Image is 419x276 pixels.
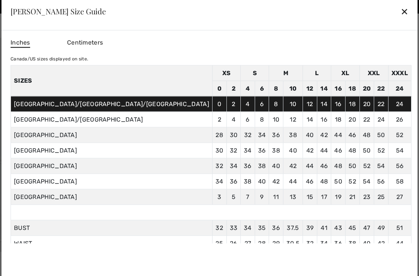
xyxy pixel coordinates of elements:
[303,65,331,81] td: L
[212,174,226,189] td: 34
[212,96,226,112] td: 0
[374,112,388,127] td: 24
[11,143,212,158] td: [GEOGRAPHIC_DATA]
[317,127,331,143] td: 42
[11,174,212,189] td: [GEOGRAPHIC_DATA]
[331,112,346,127] td: 18
[255,127,269,143] td: 34
[241,158,255,174] td: 36
[283,143,303,158] td: 40
[11,55,411,62] div: Canada/US sizes displayed on site.
[272,239,280,247] span: 29
[241,96,255,112] td: 4
[226,158,241,174] td: 34
[363,239,371,247] span: 40
[303,96,317,112] td: 12
[212,127,226,143] td: 28
[388,127,411,143] td: 52
[258,224,266,231] span: 35
[317,158,331,174] td: 46
[241,143,255,158] td: 34
[334,239,342,247] span: 36
[331,143,346,158] td: 46
[230,224,238,231] span: 33
[269,189,283,205] td: 11
[374,174,388,189] td: 56
[378,239,385,247] span: 42
[374,158,388,174] td: 54
[212,112,226,127] td: 2
[269,65,303,81] td: M
[317,112,331,127] td: 16
[317,189,331,205] td: 17
[241,81,255,96] td: 4
[11,112,212,127] td: [GEOGRAPHIC_DATA]/[GEOGRAPHIC_DATA]
[244,224,252,231] span: 34
[11,236,212,251] td: WAIST
[345,127,359,143] td: 46
[396,224,403,231] span: 51
[359,189,374,205] td: 23
[331,174,346,189] td: 50
[11,127,212,143] td: [GEOGRAPHIC_DATA]
[11,189,212,205] td: [GEOGRAPHIC_DATA]
[388,112,411,127] td: 26
[331,96,346,112] td: 16
[226,112,241,127] td: 4
[345,96,359,112] td: 18
[388,65,411,81] td: XXXL
[241,127,255,143] td: 32
[334,224,342,231] span: 43
[255,81,269,96] td: 6
[11,96,212,112] td: [GEOGRAPHIC_DATA]/[GEOGRAPHIC_DATA]/[GEOGRAPHIC_DATA]
[396,239,404,247] span: 44
[378,224,385,231] span: 49
[269,81,283,96] td: 8
[212,143,226,158] td: 30
[345,189,359,205] td: 21
[345,112,359,127] td: 20
[388,174,411,189] td: 58
[269,174,283,189] td: 42
[272,224,280,231] span: 36
[241,112,255,127] td: 6
[374,127,388,143] td: 50
[303,127,317,143] td: 40
[212,81,226,96] td: 0
[67,39,103,46] span: Centimeters
[331,81,346,96] td: 16
[388,143,411,158] td: 54
[359,174,374,189] td: 54
[226,127,241,143] td: 30
[317,143,331,158] td: 44
[226,143,241,158] td: 32
[359,143,374,158] td: 50
[11,65,212,96] th: Sizes
[321,224,327,231] span: 41
[349,224,356,231] span: 45
[283,81,303,96] td: 10
[212,189,226,205] td: 3
[255,112,269,127] td: 8
[226,174,241,189] td: 36
[303,81,317,96] td: 12
[345,143,359,158] td: 48
[283,96,303,112] td: 10
[216,239,223,247] span: 25
[226,189,241,205] td: 5
[212,158,226,174] td: 32
[241,189,255,205] td: 7
[303,143,317,158] td: 42
[212,65,240,81] td: XS
[374,96,388,112] td: 22
[303,189,317,205] td: 15
[306,224,314,231] span: 39
[286,239,300,247] span: 30.5
[331,127,346,143] td: 44
[226,81,241,96] td: 2
[331,189,346,205] td: 19
[269,127,283,143] td: 36
[11,158,212,174] td: [GEOGRAPHIC_DATA]
[388,189,411,205] td: 27
[331,65,359,81] td: XL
